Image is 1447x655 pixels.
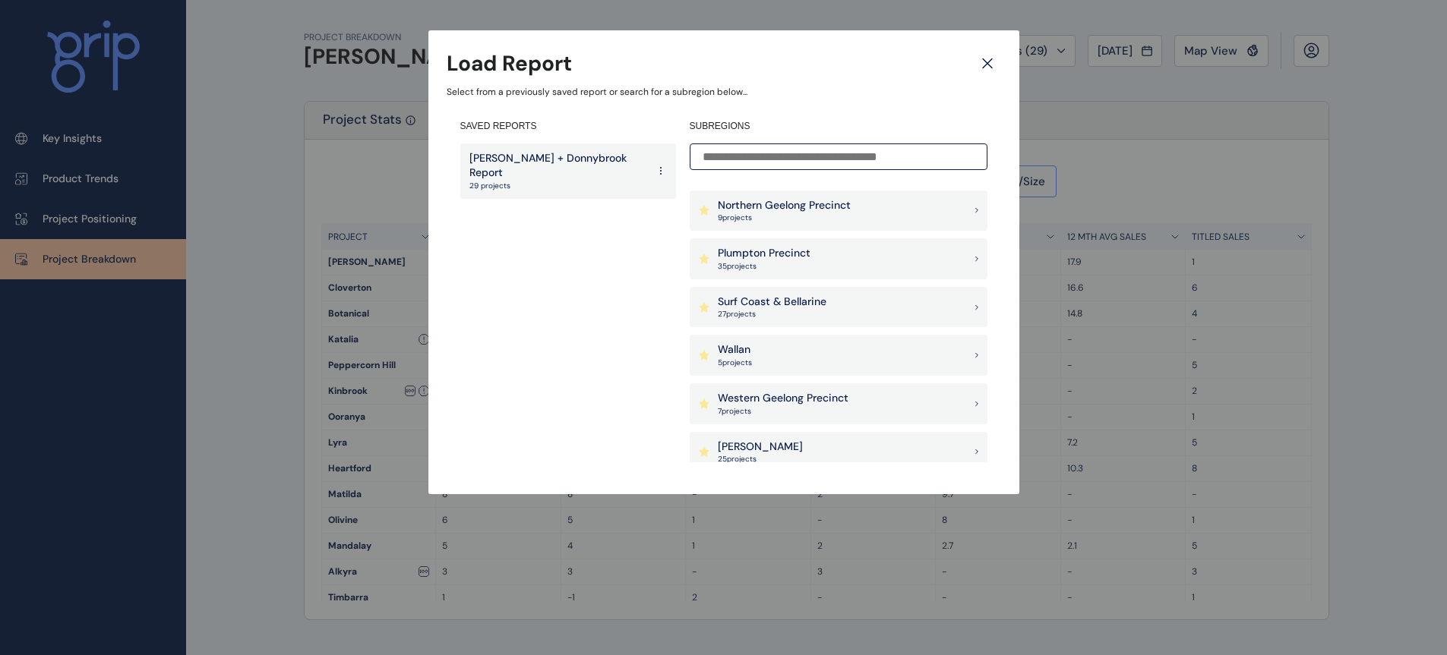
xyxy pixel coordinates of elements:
[718,454,803,464] p: 25 project s
[718,246,810,261] p: Plumpton Precinct
[718,261,810,272] p: 35 project s
[718,342,752,357] p: Wallan
[447,49,572,78] h3: Load Report
[469,151,647,181] p: [PERSON_NAME] + Donnybrook Report
[469,181,647,191] p: 29 projects
[718,198,851,213] p: Northern Geelong Precinct
[718,406,848,417] p: 7 project s
[718,294,826,310] p: Surf Coast & Bellarine
[447,86,1001,99] p: Select from a previously saved report or search for a subregion below...
[460,120,676,133] h4: SAVED REPORTS
[718,213,851,223] p: 9 project s
[718,439,803,455] p: [PERSON_NAME]
[690,120,987,133] h4: SUBREGIONS
[718,309,826,320] p: 27 project s
[718,391,848,406] p: Western Geelong Precinct
[718,357,752,368] p: 5 project s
